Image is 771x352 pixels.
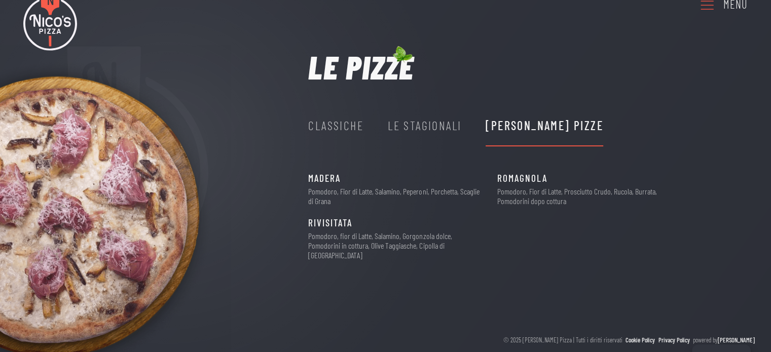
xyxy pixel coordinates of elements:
[693,335,755,345] div: powered by
[718,336,755,344] a: [PERSON_NAME]
[308,171,341,186] span: MADERA
[308,116,363,135] div: Classiche
[308,231,482,260] p: Pomodoro, fior di Latte, Salamino, Gorgonzola dolce, Pomodorini in cottura, Olive Taggiasche, Cip...
[503,335,622,345] div: © 2025 [PERSON_NAME] Pizza | Tutti i diritti riservati
[486,116,603,135] div: [PERSON_NAME] Pizze
[626,335,655,345] a: Cookie Policy
[308,51,414,83] h1: Le pizze
[388,116,461,135] div: Le Stagionali
[497,171,547,186] span: ROMAGNOLA
[658,335,690,345] a: Privacy Policy
[497,186,671,206] p: Pomodoro, Fior di Latte, Prosciutto Crudo, Rucola, Burrata, Pomodorini dopo cottura
[308,186,482,206] p: Pomodoro, Fior di Latte, Salamino, Peperoni, Porchetta, Scaglie di Grana
[308,215,352,231] span: RIVISITATA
